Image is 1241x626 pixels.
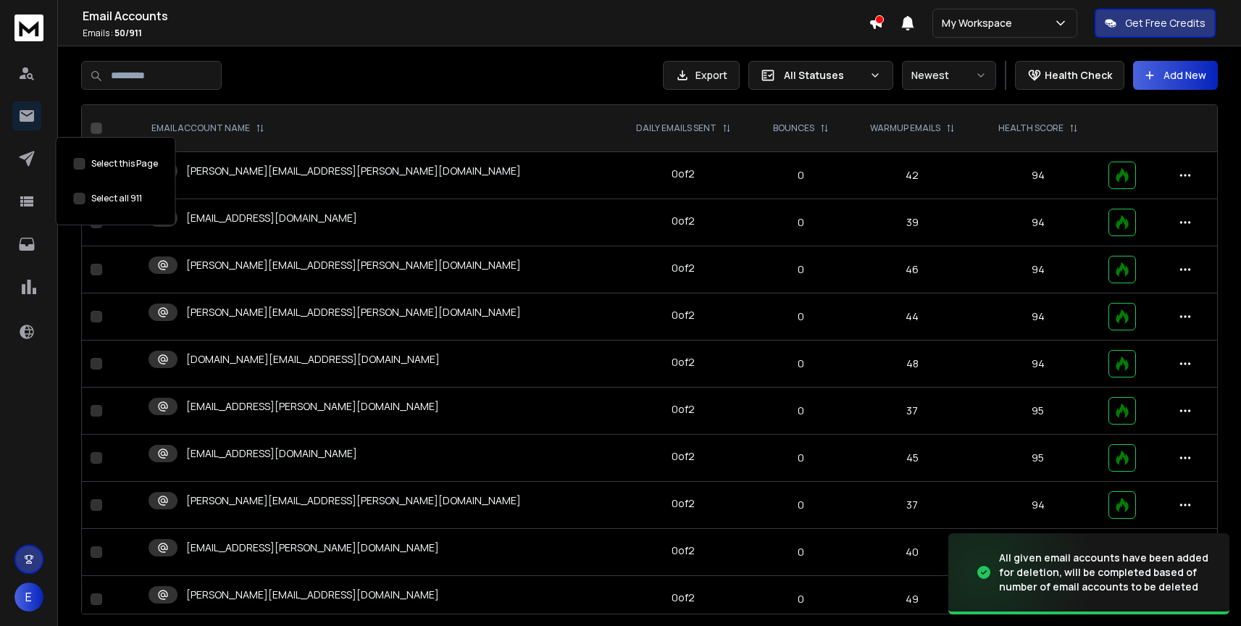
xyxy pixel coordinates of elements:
p: 0 [762,545,839,559]
div: 0 of 2 [672,308,695,322]
p: HEALTH SCORE [998,122,1064,134]
td: 95 [977,435,1099,482]
p: BOUNCES [773,122,814,134]
p: [PERSON_NAME][EMAIL_ADDRESS][PERSON_NAME][DOMAIN_NAME] [186,258,521,272]
div: 0 of 2 [672,355,695,370]
p: My Workspace [942,16,1018,30]
div: 0 of 2 [672,214,695,228]
p: WARMUP EMAILS [870,122,940,134]
div: 0 of 2 [672,543,695,558]
p: 0 [762,356,839,371]
img: image [948,530,1093,616]
button: E [14,583,43,612]
td: 39 [848,199,977,246]
td: 45 [848,435,977,482]
p: [PERSON_NAME][EMAIL_ADDRESS][DOMAIN_NAME] [186,588,439,602]
td: 95 [977,388,1099,435]
label: Select this Page [91,158,158,170]
button: Newest [902,61,996,90]
p: Get Free Credits [1125,16,1206,30]
td: 94 [977,293,1099,341]
p: [PERSON_NAME][EMAIL_ADDRESS][PERSON_NAME][DOMAIN_NAME] [186,493,521,508]
p: 0 [762,215,839,230]
div: All given email accounts have been added for deletion, will be completed based of number of email... [999,551,1212,594]
div: 0 of 2 [672,496,695,511]
p: Health Check [1045,68,1112,83]
h1: Email Accounts [83,7,869,25]
label: Select all 911 [91,193,142,204]
p: 0 [762,451,839,465]
p: 0 [762,168,839,183]
button: Add New [1133,61,1218,90]
button: Get Free Credits [1095,9,1216,38]
td: 37 [848,482,977,529]
td: 94 [977,199,1099,246]
p: [EMAIL_ADDRESS][DOMAIN_NAME] [186,211,357,225]
td: 49 [848,576,977,623]
td: 94 [977,341,1099,388]
td: 40 [848,529,977,576]
div: 0 of 2 [672,402,695,417]
p: Emails : [83,28,869,39]
div: 0 of 2 [672,449,695,464]
td: 42 [848,152,977,199]
td: 94 [977,246,1099,293]
p: 0 [762,309,839,324]
div: 0 of 2 [672,590,695,605]
img: logo [14,14,43,41]
p: [EMAIL_ADDRESS][DOMAIN_NAME] [186,446,357,461]
span: 50 / 911 [114,27,142,39]
td: 46 [848,246,977,293]
div: 0 of 2 [672,261,695,275]
td: 37 [848,388,977,435]
p: 0 [762,262,839,277]
p: All Statuses [784,68,864,83]
p: [PERSON_NAME][EMAIL_ADDRESS][PERSON_NAME][DOMAIN_NAME] [186,164,521,178]
p: 0 [762,404,839,418]
div: EMAIL ACCOUNT NAME [151,122,264,134]
p: 0 [762,592,839,606]
button: Export [663,61,740,90]
td: 48 [848,341,977,388]
div: 0 of 2 [672,167,695,181]
td: 94 [977,152,1099,199]
p: [EMAIL_ADDRESS][PERSON_NAME][DOMAIN_NAME] [186,399,439,414]
td: 44 [848,293,977,341]
p: DAILY EMAILS SENT [636,122,716,134]
p: [EMAIL_ADDRESS][PERSON_NAME][DOMAIN_NAME] [186,541,439,555]
p: 0 [762,498,839,512]
button: Health Check [1015,61,1124,90]
p: [DOMAIN_NAME][EMAIL_ADDRESS][DOMAIN_NAME] [186,352,440,367]
td: 94 [977,482,1099,529]
p: [PERSON_NAME][EMAIL_ADDRESS][PERSON_NAME][DOMAIN_NAME] [186,305,521,320]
